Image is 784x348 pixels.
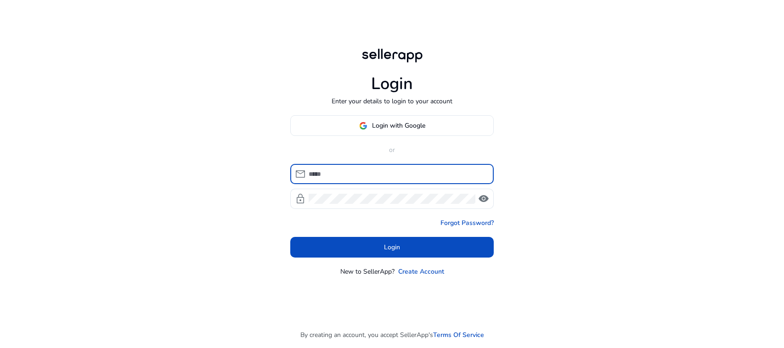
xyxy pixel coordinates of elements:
span: Login [384,242,400,252]
button: Login [290,237,494,258]
span: visibility [478,193,489,204]
p: Enter your details to login to your account [332,96,452,106]
h1: Login [371,74,413,94]
a: Terms Of Service [433,330,484,340]
p: or [290,145,494,155]
span: lock [295,193,306,204]
button: Login with Google [290,115,494,136]
span: Login with Google [372,121,425,130]
img: google-logo.svg [359,122,367,130]
p: New to SellerApp? [340,267,395,276]
a: Create Account [398,267,444,276]
a: Forgot Password? [440,218,494,228]
span: mail [295,168,306,180]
